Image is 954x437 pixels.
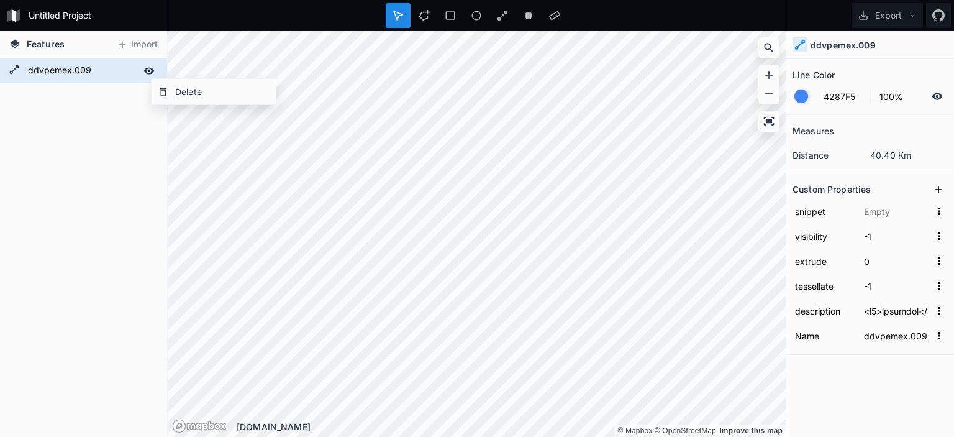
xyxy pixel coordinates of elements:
div: Delete [152,79,276,104]
input: Name [793,277,855,295]
input: Empty [861,301,930,320]
input: Empty [861,202,930,221]
dt: distance [793,149,870,162]
a: Mapbox logo [172,419,227,433]
div: [DOMAIN_NAME] [237,420,786,433]
h2: Custom Properties [793,180,871,199]
button: Import [111,35,164,55]
input: Name [793,326,855,345]
h2: Line Color [793,65,835,85]
a: Mapbox [617,426,652,435]
button: Export [852,3,923,28]
input: Name [793,202,855,221]
h2: Measures [793,121,834,140]
input: Name [793,252,855,270]
input: Empty [861,252,930,270]
dd: 40.40 Km [870,149,948,162]
input: Empty [861,227,930,246]
span: Features [27,37,65,50]
input: Name [793,301,855,320]
h4: ddvpemex.009 [811,39,876,52]
input: Empty [861,326,930,345]
a: Map feedback [719,426,783,435]
a: OpenStreetMap [655,426,716,435]
input: Empty [861,277,930,295]
input: Name [793,227,855,246]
